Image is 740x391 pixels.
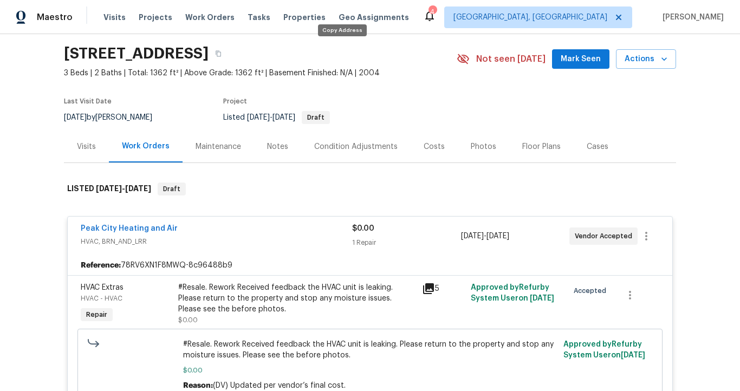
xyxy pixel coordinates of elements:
span: [DATE] [247,114,270,121]
div: Floor Plans [522,141,561,152]
div: #Resale. Rework Received feedback the HVAC unit is leaking. Please return to the property and sto... [178,282,416,315]
span: [DATE] [125,185,151,192]
span: [GEOGRAPHIC_DATA], [GEOGRAPHIC_DATA] [453,12,607,23]
div: Costs [424,141,445,152]
span: Work Orders [185,12,235,23]
span: #Resale. Rework Received feedback the HVAC unit is leaking. Please return to the property and sto... [183,339,557,361]
div: 1 Repair [352,237,460,248]
div: 78RV6XN1F8MWQ-8c96488b9 [68,256,672,275]
span: Draft [159,184,185,194]
span: $0.00 [352,225,374,232]
span: Repair [82,309,112,320]
span: Vendor Accepted [575,231,637,242]
span: Project [223,98,247,105]
span: Last Visit Date [64,98,112,105]
span: HVAC Extras [81,284,124,291]
div: LISTED [DATE]-[DATE]Draft [64,172,676,206]
span: Visits [103,12,126,23]
span: HVAC - HVAC [81,295,122,302]
h2: [STREET_ADDRESS] [64,48,209,59]
div: Condition Adjustments [314,141,398,152]
div: Work Orders [122,141,170,152]
span: [DATE] [461,232,484,240]
span: [DATE] [530,295,554,302]
div: Notes [267,141,288,152]
span: Approved by Refurby System User on [471,284,554,302]
button: Mark Seen [552,49,609,69]
span: Projects [139,12,172,23]
span: Listed [223,114,330,121]
span: [DATE] [64,114,87,121]
span: - [247,114,295,121]
div: 4 [429,6,436,17]
span: [DATE] [272,114,295,121]
span: Not seen [DATE] [476,54,546,64]
a: Peak City Heating and Air [81,225,178,232]
span: [DATE] [486,232,509,240]
div: 5 [422,282,464,295]
h6: LISTED [67,183,151,196]
span: $0.00 [178,317,198,323]
span: Approved by Refurby System User on [563,341,645,359]
span: Accepted [574,285,611,296]
button: Actions [616,49,676,69]
div: Maintenance [196,141,241,152]
span: [PERSON_NAME] [658,12,724,23]
span: - [96,185,151,192]
span: Draft [303,114,329,121]
span: Properties [283,12,326,23]
div: Cases [587,141,608,152]
b: Reference: [81,260,121,271]
span: Tasks [248,14,270,21]
span: Actions [625,53,667,66]
span: (DV) Updated per vendor’s final cost. [213,382,346,389]
span: Geo Assignments [339,12,409,23]
div: Photos [471,141,496,152]
div: Visits [77,141,96,152]
span: Mark Seen [561,53,601,66]
span: $0.00 [183,365,557,376]
div: by [PERSON_NAME] [64,111,165,124]
span: - [461,231,509,242]
span: [DATE] [96,185,122,192]
span: [DATE] [621,351,645,359]
span: Reason: [183,382,213,389]
span: 3 Beds | 2 Baths | Total: 1362 ft² | Above Grade: 1362 ft² | Basement Finished: N/A | 2004 [64,68,457,79]
span: Maestro [37,12,73,23]
span: HVAC, BRN_AND_LRR [81,236,352,247]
